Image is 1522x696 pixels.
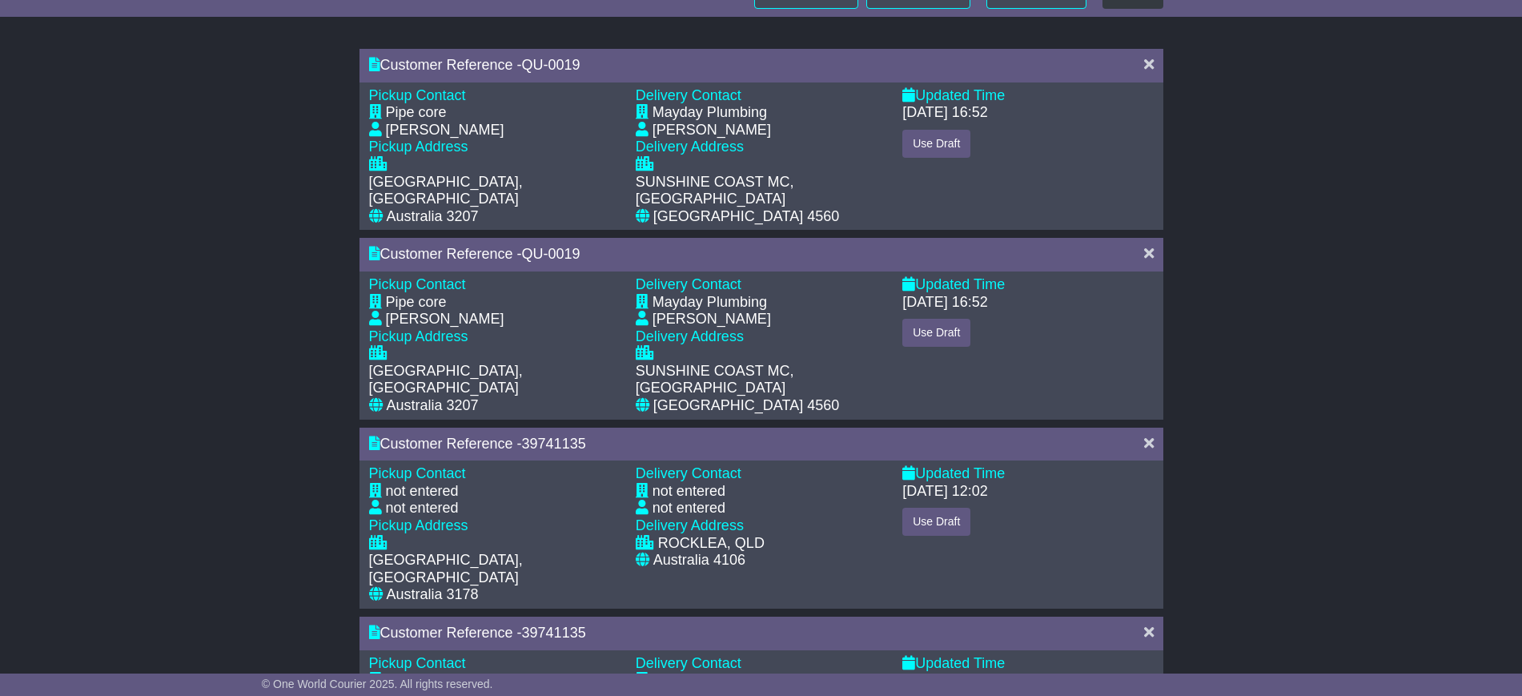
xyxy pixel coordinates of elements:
[902,655,1153,673] div: Updated Time
[386,104,447,122] div: Pipe core
[653,104,767,122] div: Mayday Plumbing
[387,586,479,604] div: Australia 3178
[369,246,1128,264] div: Customer Reference -
[636,363,886,397] div: SUNSHINE COAST MC, [GEOGRAPHIC_DATA]
[369,436,1128,453] div: Customer Reference -
[369,276,466,292] span: Pickup Contact
[386,672,459,690] div: not entered
[902,465,1153,483] div: Updated Time
[653,294,767,312] div: Mayday Plumbing
[636,139,744,155] span: Delivery Address
[369,517,468,533] span: Pickup Address
[636,276,741,292] span: Delivery Contact
[902,483,988,501] div: [DATE] 12:02
[369,57,1128,74] div: Customer Reference -
[653,552,745,569] div: Australia 4106
[636,655,741,671] span: Delivery Contact
[386,483,459,501] div: not entered
[386,311,504,328] div: [PERSON_NAME]
[387,397,479,415] div: Australia 3207
[653,208,839,226] div: [GEOGRAPHIC_DATA] 4560
[636,465,741,481] span: Delivery Contact
[369,552,620,586] div: [GEOGRAPHIC_DATA], [GEOGRAPHIC_DATA]
[902,672,988,690] div: [DATE] 12:02
[522,57,580,73] span: QU-0019
[522,436,586,452] span: 39741135
[369,655,466,671] span: Pickup Contact
[658,535,765,553] div: ROCKLEA, QLD
[387,208,479,226] div: Australia 3207
[653,483,725,501] div: not entered
[902,319,970,347] button: Use Draft
[369,174,620,208] div: [GEOGRAPHIC_DATA], [GEOGRAPHIC_DATA]
[386,500,459,517] div: not entered
[902,104,988,122] div: [DATE] 16:52
[902,508,970,536] button: Use Draft
[653,311,771,328] div: [PERSON_NAME]
[902,87,1153,105] div: Updated Time
[902,276,1153,294] div: Updated Time
[369,139,468,155] span: Pickup Address
[369,363,620,397] div: [GEOGRAPHIC_DATA], [GEOGRAPHIC_DATA]
[653,672,725,690] div: not entered
[369,87,466,103] span: Pickup Contact
[902,130,970,158] button: Use Draft
[636,174,886,208] div: SUNSHINE COAST MC, [GEOGRAPHIC_DATA]
[262,678,493,690] span: © One World Courier 2025. All rights reserved.
[369,465,466,481] span: Pickup Contact
[636,328,744,344] span: Delivery Address
[522,246,580,262] span: QU-0019
[522,625,586,641] span: 39741135
[369,625,1128,642] div: Customer Reference -
[636,87,741,103] span: Delivery Contact
[653,122,771,139] div: [PERSON_NAME]
[386,122,504,139] div: [PERSON_NAME]
[386,294,447,312] div: Pipe core
[369,328,468,344] span: Pickup Address
[653,500,725,517] div: not entered
[653,397,839,415] div: [GEOGRAPHIC_DATA] 4560
[636,517,744,533] span: Delivery Address
[902,294,988,312] div: [DATE] 16:52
